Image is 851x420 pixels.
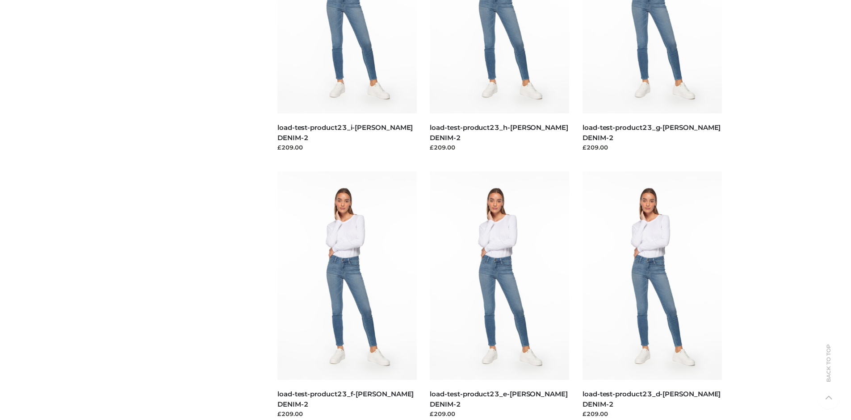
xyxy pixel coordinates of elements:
[583,143,722,152] div: £209.00
[817,360,840,382] span: Back to top
[277,123,413,142] a: load-test-product23_i-[PERSON_NAME] DENIM-2
[583,123,721,142] a: load-test-product23_g-[PERSON_NAME] DENIM-2
[277,390,414,408] a: load-test-product23_f-[PERSON_NAME] DENIM-2
[277,143,417,152] div: £209.00
[430,409,569,418] div: £209.00
[583,409,722,418] div: £209.00
[430,390,567,408] a: load-test-product23_e-[PERSON_NAME] DENIM-2
[430,143,569,152] div: £209.00
[430,123,568,142] a: load-test-product23_h-[PERSON_NAME] DENIM-2
[277,409,417,418] div: £209.00
[583,390,721,408] a: load-test-product23_d-[PERSON_NAME] DENIM-2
